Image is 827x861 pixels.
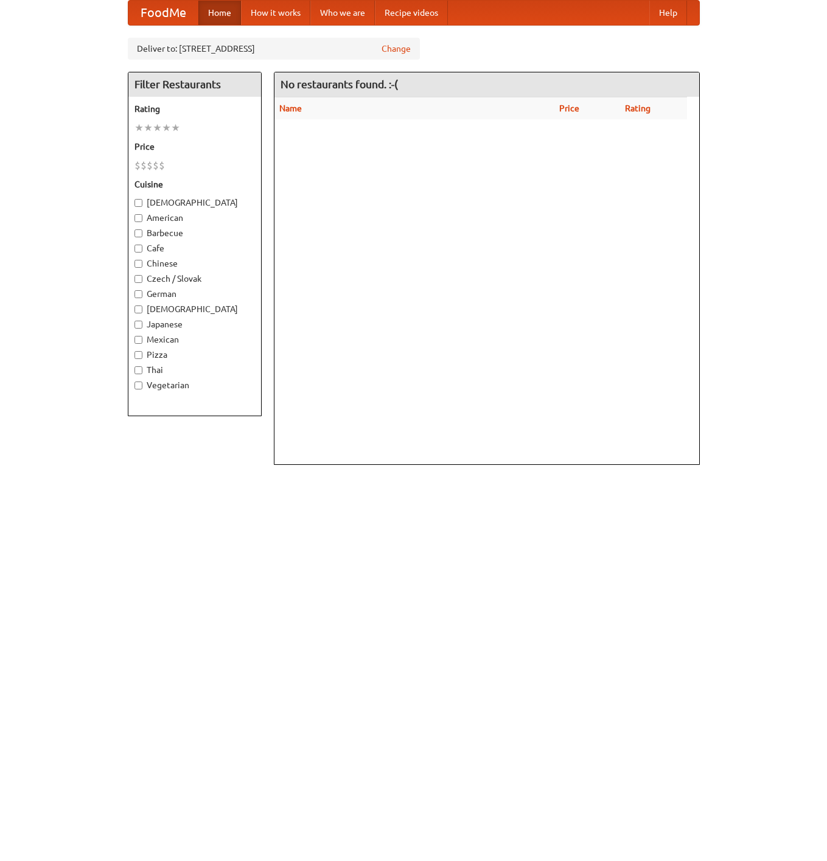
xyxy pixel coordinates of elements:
[241,1,310,25] a: How it works
[134,242,255,254] label: Cafe
[134,382,142,389] input: Vegetarian
[134,305,142,313] input: [DEMOGRAPHIC_DATA]
[134,212,255,224] label: American
[134,121,144,134] li: ★
[134,227,255,239] label: Barbecue
[134,229,142,237] input: Barbecue
[134,199,142,207] input: [DEMOGRAPHIC_DATA]
[134,336,142,344] input: Mexican
[281,78,398,90] ng-pluralize: No restaurants found. :-(
[382,43,411,55] a: Change
[134,303,255,315] label: [DEMOGRAPHIC_DATA]
[134,351,142,359] input: Pizza
[134,178,255,190] h5: Cuisine
[134,197,255,209] label: [DEMOGRAPHIC_DATA]
[375,1,448,25] a: Recipe videos
[134,379,255,391] label: Vegetarian
[153,159,159,172] li: $
[134,273,255,285] label: Czech / Slovak
[128,1,198,25] a: FoodMe
[159,159,165,172] li: $
[134,366,142,374] input: Thai
[144,121,153,134] li: ★
[198,1,241,25] a: Home
[134,159,141,172] li: $
[134,333,255,346] label: Mexican
[134,275,142,283] input: Czech / Slovak
[625,103,651,113] a: Rating
[310,1,375,25] a: Who we are
[153,121,162,134] li: ★
[134,364,255,376] label: Thai
[134,257,255,270] label: Chinese
[162,121,171,134] li: ★
[128,38,420,60] div: Deliver to: [STREET_ADDRESS]
[171,121,180,134] li: ★
[141,159,147,172] li: $
[134,288,255,300] label: German
[649,1,687,25] a: Help
[134,141,255,153] h5: Price
[559,103,579,113] a: Price
[134,349,255,361] label: Pizza
[134,260,142,268] input: Chinese
[134,245,142,253] input: Cafe
[134,290,142,298] input: German
[134,318,255,330] label: Japanese
[134,321,142,329] input: Japanese
[279,103,302,113] a: Name
[147,159,153,172] li: $
[134,103,255,115] h5: Rating
[134,214,142,222] input: American
[128,72,261,97] h4: Filter Restaurants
